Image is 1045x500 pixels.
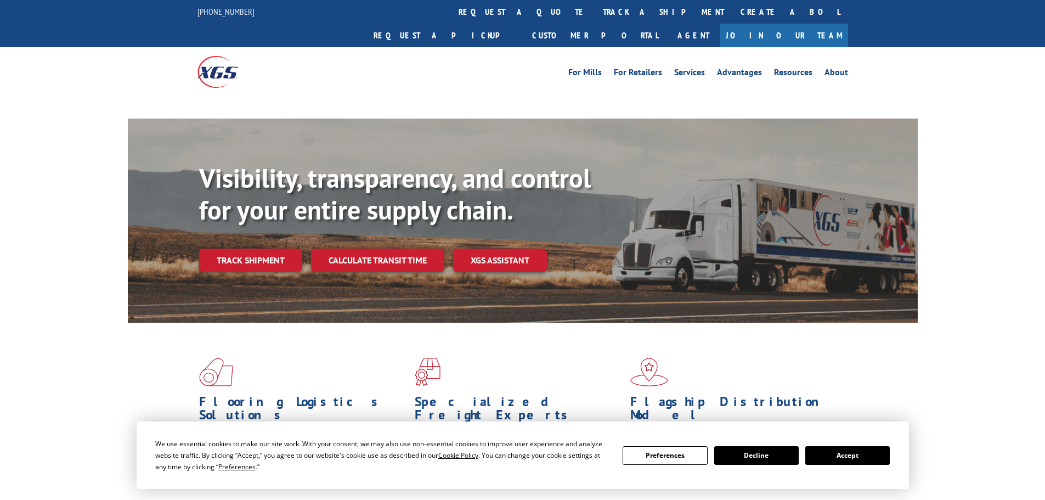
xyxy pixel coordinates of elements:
[717,68,762,80] a: Advantages
[199,358,233,386] img: xgs-icon-total-supply-chain-intelligence-red
[199,249,302,272] a: Track shipment
[415,395,622,427] h1: Specialized Freight Experts
[199,395,406,427] h1: Flooring Logistics Solutions
[774,68,812,80] a: Resources
[630,358,668,386] img: xgs-icon-flagship-distribution-model-red
[714,446,799,465] button: Decline
[623,446,707,465] button: Preferences
[674,68,705,80] a: Services
[155,438,609,473] div: We use essential cookies to make our site work. With your consent, we may also use non-essential ...
[197,6,255,17] a: [PHONE_NUMBER]
[630,395,838,427] h1: Flagship Distribution Model
[415,358,440,386] img: xgs-icon-focused-on-flooring-red
[311,249,444,272] a: Calculate transit time
[453,249,547,272] a: XGS ASSISTANT
[199,161,591,227] b: Visibility, transparency, and control for your entire supply chain.
[824,68,848,80] a: About
[805,446,890,465] button: Accept
[720,24,848,47] a: Join Our Team
[365,24,524,47] a: Request a pickup
[666,24,720,47] a: Agent
[524,24,666,47] a: Customer Portal
[438,451,478,460] span: Cookie Policy
[218,462,256,471] span: Preferences
[568,68,602,80] a: For Mills
[614,68,662,80] a: For Retailers
[137,422,909,489] div: Cookie Consent Prompt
